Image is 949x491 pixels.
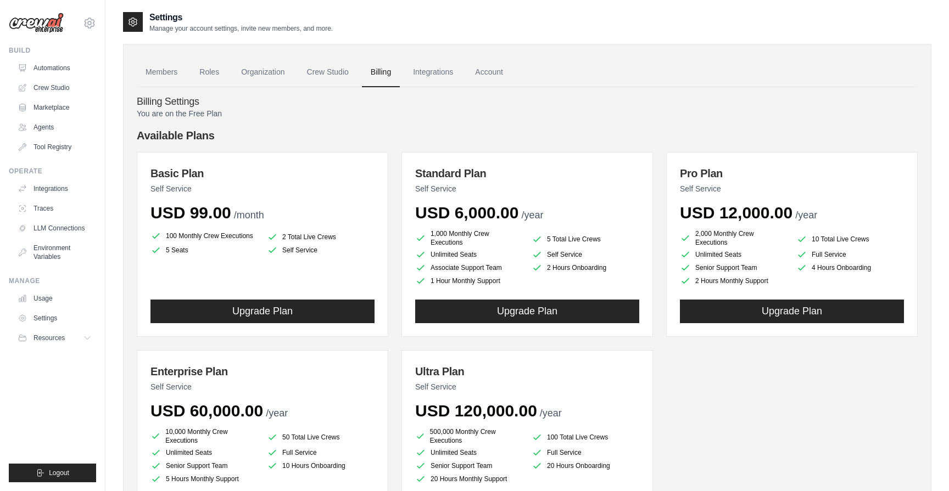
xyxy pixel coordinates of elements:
[415,249,523,260] li: Unlimited Seats
[232,58,293,87] a: Organization
[150,427,258,445] li: 10,000 Monthly Crew Executions
[267,245,375,256] li: Self Service
[267,460,375,471] li: 10 Hours Onboarding
[415,204,518,222] span: USD 6,000.00
[415,381,639,392] p: Self Service
[9,46,96,55] div: Build
[795,210,817,221] span: /year
[150,381,375,392] p: Self Service
[13,79,96,97] a: Crew Studio
[9,167,96,176] div: Operate
[150,447,258,458] li: Unlimited Seats
[362,58,400,87] a: Billing
[532,447,639,458] li: Full Service
[150,204,231,222] span: USD 99.00
[415,427,523,445] li: 500,000 Monthly Crew Executions
[415,166,639,181] h3: Standard Plan
[13,99,96,116] a: Marketplace
[13,329,96,347] button: Resources
[404,58,462,87] a: Integrations
[13,309,96,327] a: Settings
[150,460,258,471] li: Senior Support Team
[680,204,792,222] span: USD 12,000.00
[680,262,788,273] li: Senior Support Team
[680,249,788,260] li: Unlimited Seats
[680,275,788,286] li: 2 Hours Monthly Support
[191,58,228,87] a: Roles
[415,229,523,247] li: 1,000 Monthly Crew Executions
[234,210,264,221] span: /month
[796,249,904,260] li: Full Service
[266,408,288,419] span: /year
[150,229,258,242] li: 100 Monthly Crew Executions
[49,469,69,477] span: Logout
[137,96,918,108] h4: Billing Settings
[415,460,523,471] li: Senior Support Team
[34,334,65,342] span: Resources
[13,59,96,77] a: Automations
[150,473,258,484] li: 5 Hours Monthly Support
[150,364,375,379] h3: Enterprise Plan
[9,276,96,285] div: Manage
[532,262,639,273] li: 2 Hours Onboarding
[532,430,639,445] li: 100 Total Live Crews
[267,232,375,242] li: 2 Total Live Crews
[267,447,375,458] li: Full Service
[415,473,523,484] li: 20 Hours Monthly Support
[137,58,186,87] a: Members
[532,460,639,471] li: 20 Hours Onboarding
[150,245,258,256] li: 5 Seats
[415,364,639,379] h3: Ultra Plan
[532,232,639,247] li: 5 Total Live Crews
[13,219,96,237] a: LLM Connections
[137,108,918,119] p: You are on the Free Plan
[680,166,904,181] h3: Pro Plan
[680,229,788,247] li: 2,000 Monthly Crew Executions
[150,402,263,420] span: USD 60,000.00
[680,183,904,194] p: Self Service
[149,11,333,24] h2: Settings
[796,232,904,247] li: 10 Total Live Crews
[149,24,333,33] p: Manage your account settings, invite new members, and more.
[267,430,375,445] li: 50 Total Live Crews
[150,166,375,181] h3: Basic Plan
[415,402,537,420] span: USD 120,000.00
[13,180,96,197] a: Integrations
[298,58,358,87] a: Crew Studio
[415,447,523,458] li: Unlimited Seats
[13,138,96,156] a: Tool Registry
[9,13,64,33] img: Logo
[466,58,512,87] a: Account
[415,183,639,194] p: Self Service
[13,239,96,266] a: Environment Variables
[532,249,639,260] li: Self Service
[415,262,523,273] li: Associate Support Team
[13,290,96,307] a: Usage
[680,300,904,323] button: Upgrade Plan
[796,262,904,273] li: 4 Hours Onboarding
[540,408,562,419] span: /year
[150,183,375,194] p: Self Service
[13,118,96,136] a: Agents
[9,464,96,482] button: Logout
[415,275,523,286] li: 1 Hour Monthly Support
[137,128,918,143] h4: Available Plans
[521,210,543,221] span: /year
[150,300,375,323] button: Upgrade Plan
[415,300,639,323] button: Upgrade Plan
[13,200,96,217] a: Traces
